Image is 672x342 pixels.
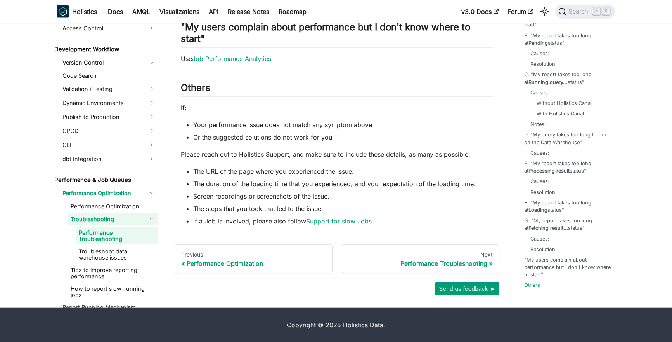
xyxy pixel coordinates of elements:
[144,139,158,151] button: Expand sidebar category 'CLI'
[181,54,493,63] p: Use
[457,5,503,18] a: v3.0 Docs
[528,225,568,231] strong: Fetching result...
[128,5,155,18] a: AMQL
[181,150,493,159] p: Please reach out to Holistics Support, and make sure to include these details, as many as possible:
[439,284,495,294] span: Send us feedback ►
[60,125,158,137] a: CI/CD
[60,56,158,69] a: Version Control
[524,131,611,146] a: D. "My query takes too long to run on the Data Warehouse"
[193,120,493,129] li: Your performance issue does not match any symptom above
[530,178,549,185] a: Causes:
[306,217,372,225] a: Support for slow Jobs
[60,153,144,165] a: dbt Integration
[530,188,557,196] a: Resolution:
[524,256,611,279] a: "My users complain about performance but I don't know where to start"
[348,260,493,267] div: Performance Troubleshooting
[342,244,500,274] a: NextPerformance Troubleshooting
[602,8,610,15] kbd: K
[175,244,333,274] a: PreviousPerformance Optimization
[144,213,158,226] button: Collapse sidebar category 'Troubleshooting'
[530,121,546,128] a: Notes:
[68,283,158,300] a: How to report slow-running jobs
[524,160,611,174] a: E. "My report takes too long atProcessing resultstatus"
[528,168,570,174] strong: Processing result
[155,5,204,18] a: Visualizations
[193,167,493,176] li: The URL of the page where you experienced the issue.
[52,44,158,55] a: Development Workflow
[528,40,548,46] strong: Pending
[435,282,499,295] button: Send us feedback ►
[530,149,549,157] a: Causes:
[193,216,493,226] li: If a Job is involved, please also follow .
[555,5,615,19] button: Search (Command+K)
[144,22,158,35] button: Expand sidebar category 'Access Control'
[348,251,493,258] div: Next
[524,32,611,47] a: B. "My report takes too long atPendingstatus"
[60,139,144,151] a: CLI
[103,5,128,18] a: Docs
[530,61,557,68] a: Resolution:
[68,265,158,282] a: Tips to improve reporting performance
[537,99,592,107] a: Without Holistics Canal
[57,5,97,18] a: HolisticsHolistics
[175,244,499,274] nav: Docs pages
[60,111,158,123] a: Publish to Production
[181,251,326,258] div: Previous
[76,246,158,263] a: Troubleshoot data warehouse issues
[537,110,584,118] a: With Holistics Canal
[181,82,493,97] h2: Others
[144,187,158,199] button: Collapse sidebar category 'Performance Optimization'
[193,179,493,188] li: The duration of the loading time that you experienced, and your expectation of the loading time.
[530,50,549,57] a: Causes:
[60,187,144,199] a: Performance Optimization
[223,5,274,18] a: Release Notes
[60,22,144,35] a: Access Control
[566,8,593,15] span: Search
[204,5,223,18] a: API
[144,153,158,165] button: Expand sidebar category 'dbt Integration'
[192,55,271,63] a: Job Performance Analytics
[181,103,493,112] p: If:
[60,97,158,109] a: Dynamic Environments
[181,260,326,267] div: Performance Optimization
[72,7,97,16] b: Holistics
[524,217,611,232] a: G. "My report takes too long atFetching result...status"
[60,83,158,95] a: Validation / Testing
[528,207,547,213] strong: Loading
[52,174,158,185] a: Performance & Job Queues
[193,133,493,142] li: Or the suggested solutions do not work for you
[592,8,600,15] kbd: ⌘
[60,70,158,81] a: Code Search
[68,201,158,212] a: Performance Optimization
[89,320,583,330] div: Copyright © 2025 Holistics Data.
[524,199,611,214] a: F. "My report takes too long atLoadingstatus"
[181,21,493,48] h2: "My users complain about performance but I don't know where to start"
[530,89,549,96] a: Causes:
[524,71,611,86] a: C. "My report takes too long atRunning query...status"
[503,5,538,18] a: Forum
[193,192,493,201] li: Screen recordings or screenshots of the issue.
[530,235,549,243] a: Causes:
[193,204,493,213] li: The steps that you took that led to the issue.
[524,282,540,289] a: Others
[60,302,158,313] a: Report Running Mechanism
[57,5,69,18] img: Holistics
[538,5,551,18] button: Switch between dark and light mode (currently light mode)
[274,5,311,18] a: Roadmap
[530,246,557,253] a: Resolution:
[528,79,568,85] strong: Running query...
[76,227,158,244] a: Performance Troubleshooting
[68,213,144,226] a: Troubleshooting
